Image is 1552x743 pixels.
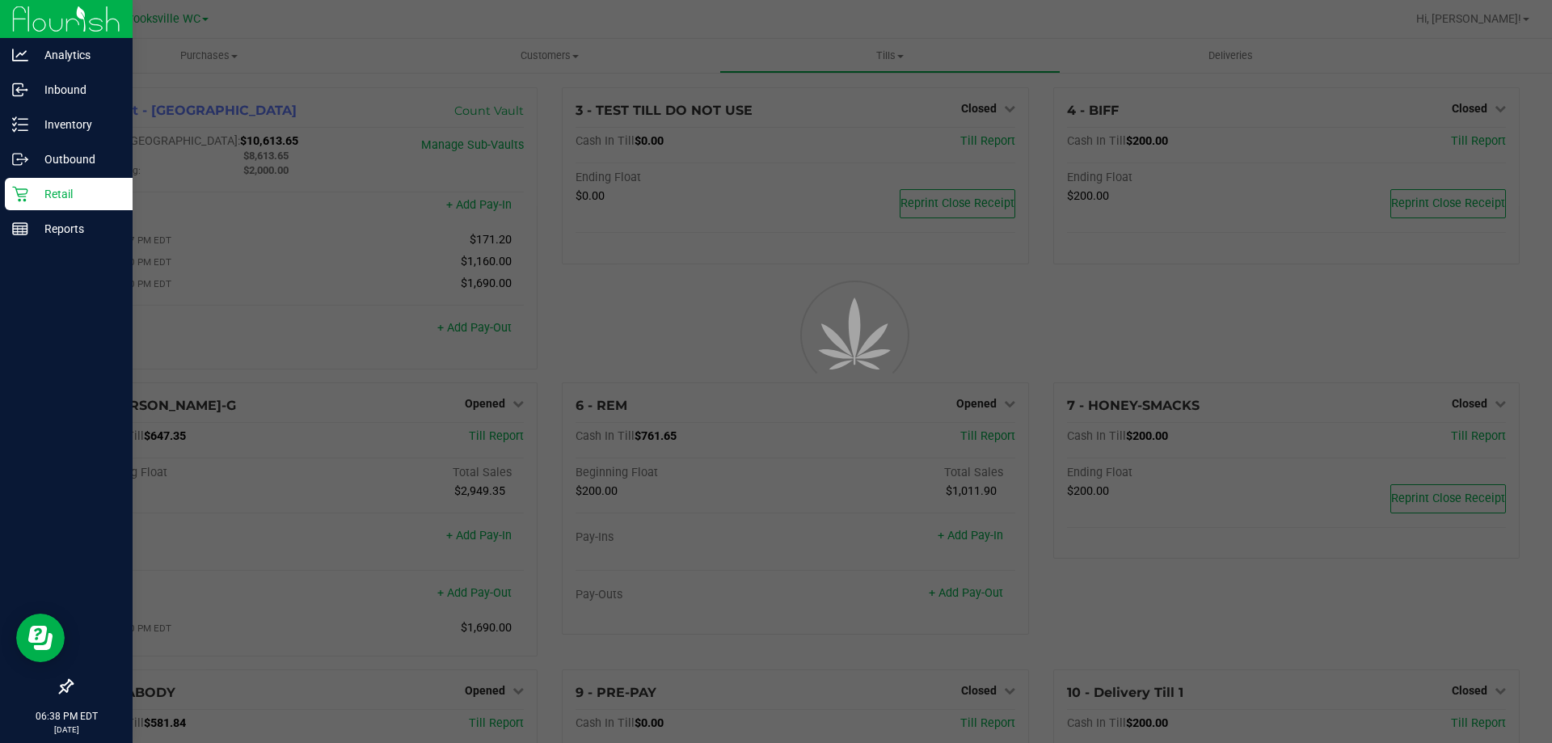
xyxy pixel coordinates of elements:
[28,45,125,65] p: Analytics
[7,709,125,724] p: 06:38 PM EDT
[12,116,28,133] inline-svg: Inventory
[28,80,125,99] p: Inbound
[12,186,28,202] inline-svg: Retail
[28,150,125,169] p: Outbound
[28,115,125,134] p: Inventory
[12,47,28,63] inline-svg: Analytics
[16,614,65,662] iframe: Resource center
[7,724,125,736] p: [DATE]
[12,82,28,98] inline-svg: Inbound
[12,221,28,237] inline-svg: Reports
[12,151,28,167] inline-svg: Outbound
[28,184,125,204] p: Retail
[28,219,125,239] p: Reports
